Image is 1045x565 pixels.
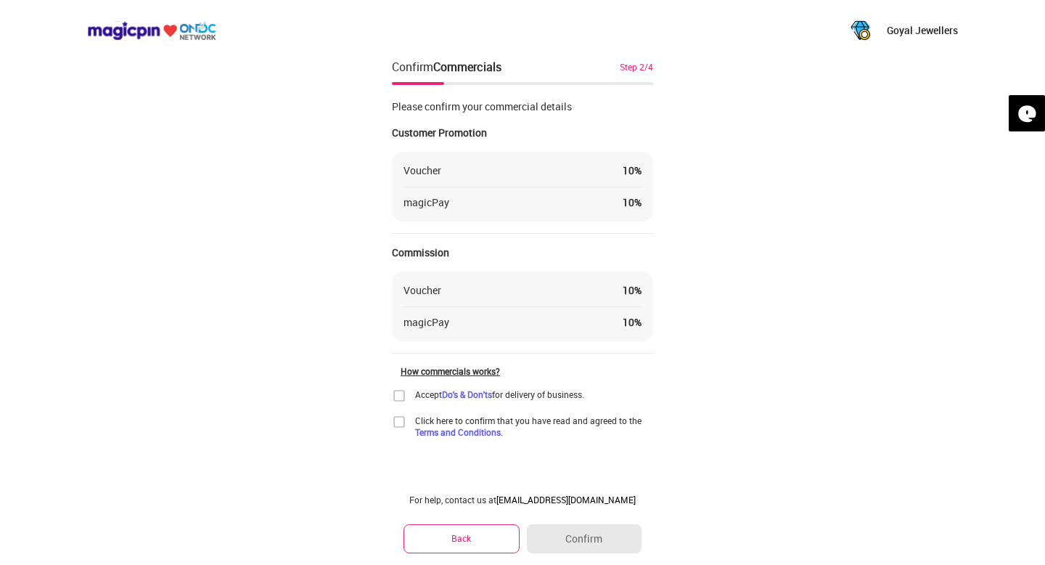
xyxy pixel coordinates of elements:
p: Goyal Jewellers [887,23,958,38]
div: 10 % [623,195,642,210]
img: mXgcOoAMe3zG1nGzqJAPutf-UO8S6dSDwZmh8oYEEb1qatMDUepivMNkbsA21jSpu1B0T79bZaNaJxvwxYXjt9l8c97x [846,16,875,45]
div: Voucher [403,283,441,298]
div: Customer Promotion [392,126,653,140]
div: For help, contact us at [403,494,642,505]
div: Commission [392,245,653,260]
div: Voucher [403,163,441,178]
div: 10 % [623,163,642,178]
img: home-delivery-unchecked-checkbox-icon.f10e6f61.svg [392,415,406,429]
a: [EMAIL_ADDRESS][DOMAIN_NAME] [496,494,636,505]
div: 10 % [623,315,642,330]
button: Back [403,524,520,553]
img: home-delivery-unchecked-checkbox-icon.f10e6f61.svg [392,389,406,403]
img: ondc-logo-new-small.8a59708e.svg [87,21,216,41]
div: Step 2/4 [620,60,653,73]
span: Click here to confirm that you have read and agreed to the [415,415,653,438]
div: magicPay [403,315,449,330]
div: Please confirm your commercial details [392,99,653,114]
div: 10 % [623,283,642,298]
div: Commercials [433,59,501,75]
button: Confirm [527,524,642,553]
div: magicPay [403,195,449,210]
a: Do's & Don'ts [442,389,492,400]
div: Confirm [392,58,501,76]
a: Terms and Conditions. [415,426,503,438]
div: Accept for delivery of business. [415,389,584,400]
div: How commercials works? [401,365,653,377]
